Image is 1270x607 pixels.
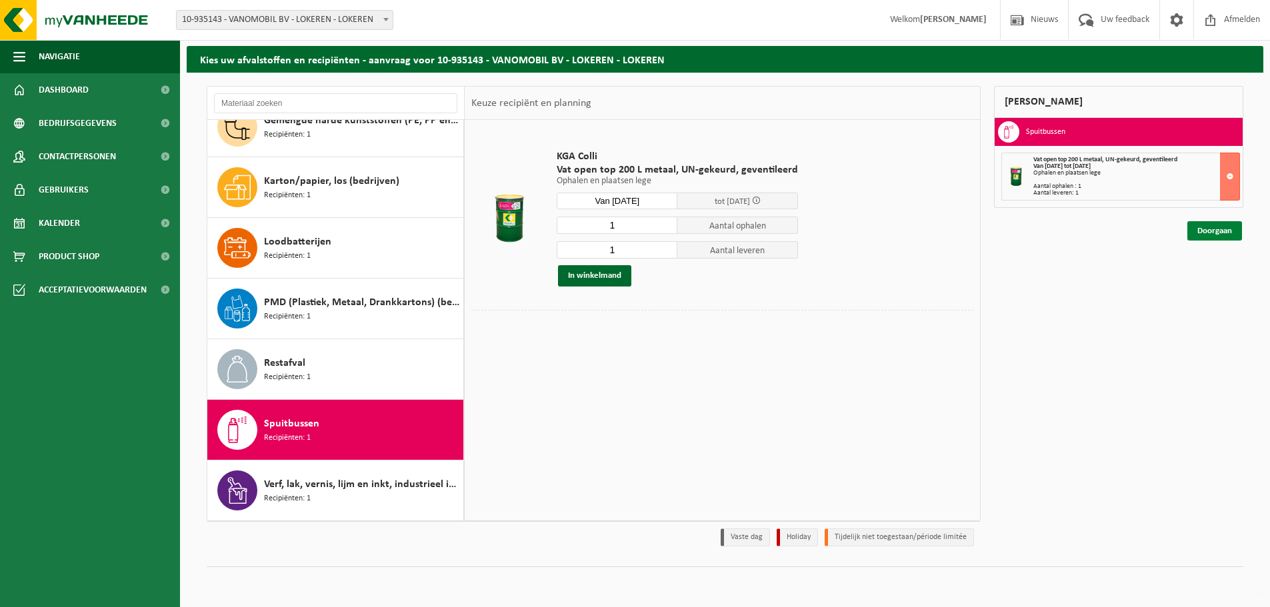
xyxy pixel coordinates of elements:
li: Vaste dag [721,528,770,546]
input: Materiaal zoeken [214,93,457,113]
h3: Spuitbussen [1026,121,1065,143]
h2: Kies uw afvalstoffen en recipiënten - aanvraag voor 10-935143 - VANOMOBIL BV - LOKEREN - LOKEREN [187,46,1263,72]
span: KGA Colli [557,150,798,163]
div: Ophalen en plaatsen lege [1033,170,1239,177]
button: Restafval Recipiënten: 1 [207,339,464,400]
span: Aantal leveren [677,241,798,259]
span: PMD (Plastiek, Metaal, Drankkartons) (bedrijven) [264,295,460,310]
span: Aantal ophalen [677,217,798,234]
span: tot [DATE] [715,197,750,206]
div: Keuze recipiënt en planning [465,87,598,120]
span: Recipiënten: 1 [264,432,311,444]
button: In winkelmand [558,265,631,287]
span: Loodbatterijen [264,234,331,250]
span: Vat open top 200 L metaal, UN-gekeurd, geventileerd [1033,156,1177,163]
span: Restafval [264,355,305,371]
span: Recipiënten: 1 [264,492,311,505]
div: Aantal ophalen : 1 [1033,183,1239,190]
span: Product Shop [39,240,99,273]
button: Verf, lak, vernis, lijm en inkt, industrieel in kleinverpakking Recipiënten: 1 [207,460,464,520]
strong: Van [DATE] tot [DATE] [1033,163,1091,170]
span: 10-935143 - VANOMOBIL BV - LOKEREN - LOKEREN [176,10,393,30]
span: Verf, lak, vernis, lijm en inkt, industrieel in kleinverpakking [264,476,460,492]
span: Recipiënten: 1 [264,129,311,141]
p: Ophalen en plaatsen lege [557,177,798,186]
span: Recipiënten: 1 [264,250,311,263]
div: Aantal leveren: 1 [1033,190,1239,197]
span: Spuitbussen [264,416,319,432]
strong: [PERSON_NAME] [920,15,987,25]
button: Loodbatterijen Recipiënten: 1 [207,218,464,279]
div: [PERSON_NAME] [994,86,1243,118]
span: Gemengde harde kunststoffen (PE, PP en PVC), recycleerbaar (industrieel) [264,113,460,129]
span: Kalender [39,207,80,240]
button: Karton/papier, los (bedrijven) Recipiënten: 1 [207,157,464,218]
span: Vat open top 200 L metaal, UN-gekeurd, geventileerd [557,163,798,177]
span: Gebruikers [39,173,89,207]
input: Selecteer datum [557,193,677,209]
button: PMD (Plastiek, Metaal, Drankkartons) (bedrijven) Recipiënten: 1 [207,279,464,339]
li: Holiday [777,528,818,546]
span: Recipiënten: 1 [264,189,311,202]
li: Tijdelijk niet toegestaan/période limitée [825,528,974,546]
span: Recipiënten: 1 [264,371,311,384]
span: Dashboard [39,73,89,107]
span: Acceptatievoorwaarden [39,273,147,306]
button: Gemengde harde kunststoffen (PE, PP en PVC), recycleerbaar (industrieel) Recipiënten: 1 [207,97,464,157]
a: Doorgaan [1187,221,1242,241]
span: Bedrijfsgegevens [39,107,117,140]
span: 10-935143 - VANOMOBIL BV - LOKEREN - LOKEREN [177,11,393,29]
span: Recipiënten: 1 [264,310,311,323]
span: Contactpersonen [39,140,116,173]
span: Navigatie [39,40,80,73]
span: Karton/papier, los (bedrijven) [264,173,399,189]
button: Spuitbussen Recipiënten: 1 [207,400,464,460]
